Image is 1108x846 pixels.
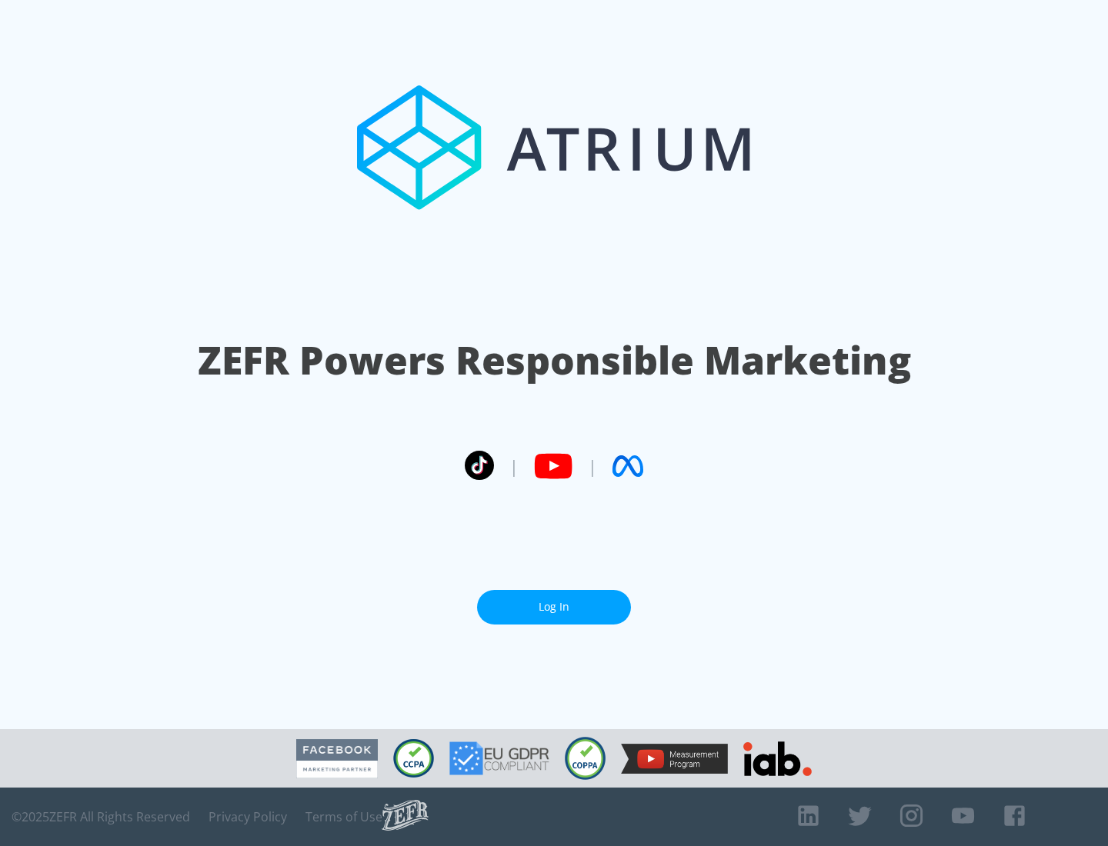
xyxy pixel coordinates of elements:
img: Facebook Marketing Partner [296,739,378,778]
span: © 2025 ZEFR All Rights Reserved [12,809,190,824]
a: Privacy Policy [209,809,287,824]
img: COPPA Compliant [565,737,606,780]
a: Log In [477,590,631,625]
img: YouTube Measurement Program [621,744,728,774]
img: CCPA Compliant [393,739,434,778]
span: | [509,455,519,478]
img: IAB [743,741,812,776]
span: | [588,455,597,478]
h1: ZEFR Powers Responsible Marketing [198,334,911,387]
a: Terms of Use [305,809,382,824]
img: GDPR Compliant [449,741,549,775]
